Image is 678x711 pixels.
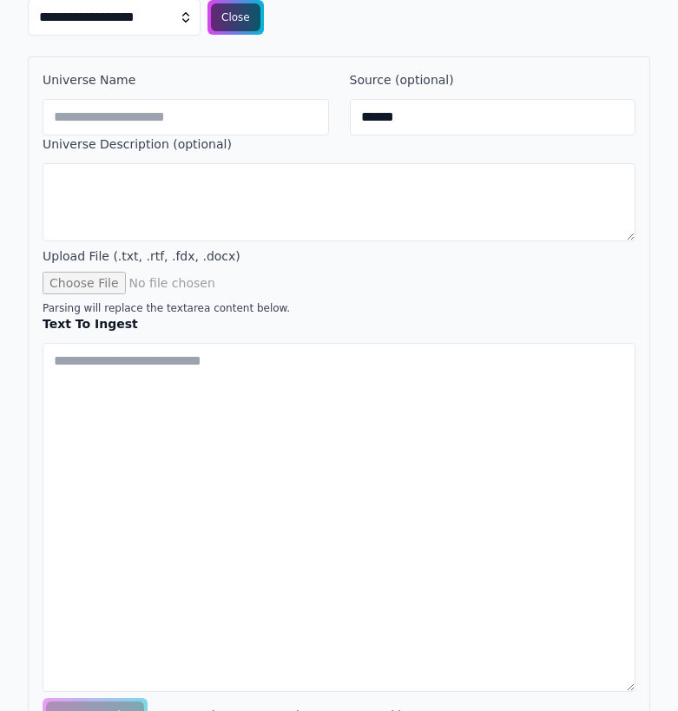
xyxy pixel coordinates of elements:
[211,3,260,31] div: Close
[350,71,636,89] label: Source (optional)
[43,71,329,89] label: Universe Name
[43,135,635,153] label: Universe Description (optional)
[43,315,635,332] label: Text To Ingest
[43,247,635,265] label: Upload File (.txt, .rtf, .fdx, .docx)
[43,301,635,315] div: Parsing will replace the textarea content below.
